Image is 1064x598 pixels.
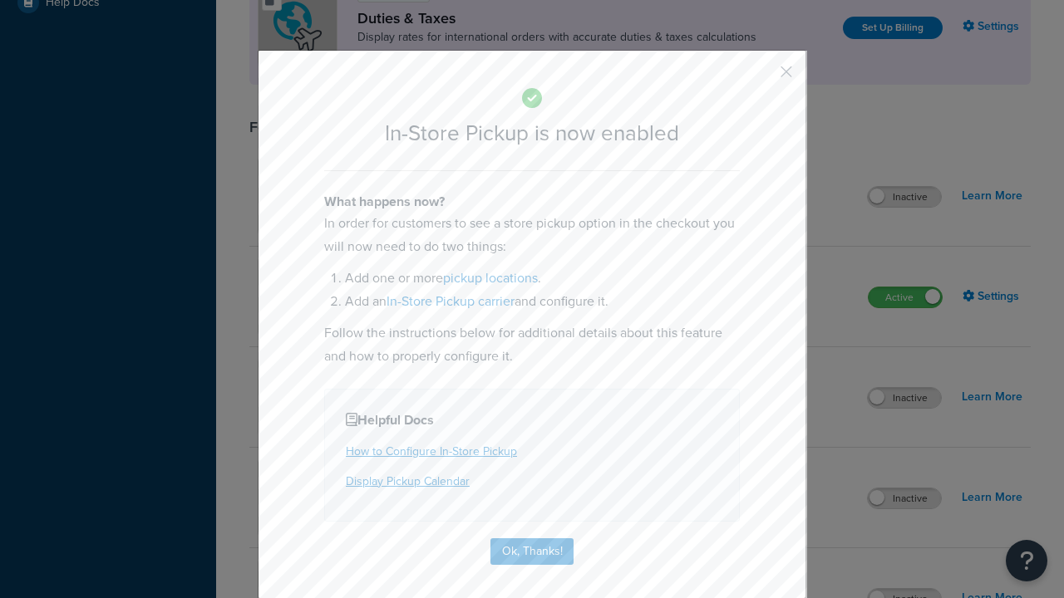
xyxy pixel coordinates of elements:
[490,538,574,565] button: Ok, Thanks!
[345,267,740,290] li: Add one or more .
[324,121,740,145] h2: In-Store Pickup is now enabled
[346,410,718,430] h4: Helpful Docs
[387,292,515,311] a: In-Store Pickup carrier
[324,212,740,258] p: In order for customers to see a store pickup option in the checkout you will now need to do two t...
[346,473,470,490] a: Display Pickup Calendar
[345,290,740,313] li: Add an and configure it.
[443,268,538,287] a: pickup locations
[324,192,740,212] h4: What happens now?
[346,443,517,460] a: How to Configure In-Store Pickup
[324,321,740,368] p: Follow the instructions below for additional details about this feature and how to properly confi...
